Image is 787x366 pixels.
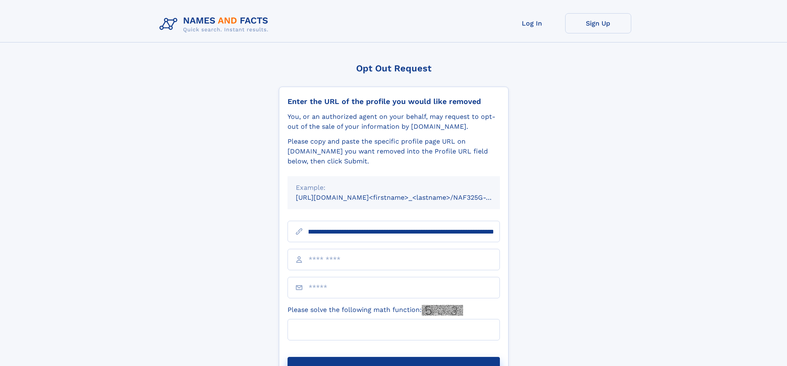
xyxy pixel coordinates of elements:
[288,97,500,106] div: Enter the URL of the profile you would like removed
[499,13,565,33] a: Log In
[296,183,492,193] div: Example:
[296,194,516,201] small: [URL][DOMAIN_NAME]<firstname>_<lastname>/NAF325G-xxxxxxxx
[156,13,275,35] img: Logo Names and Facts
[288,305,463,316] label: Please solve the following math function:
[288,137,500,166] div: Please copy and paste the specific profile page URL on [DOMAIN_NAME] you want removed into the Pr...
[288,112,500,132] div: You, or an authorized agent on your behalf, may request to opt-out of the sale of your informatio...
[565,13,631,33] a: Sign Up
[279,63,509,73] div: Opt Out Request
